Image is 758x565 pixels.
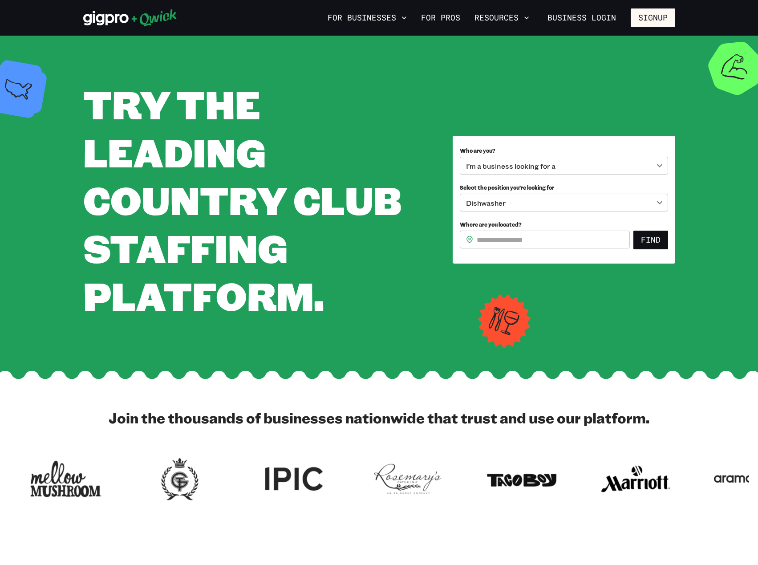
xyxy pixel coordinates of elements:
h2: Join the thousands of businesses nationwide that trust and use our platform. [83,409,675,427]
span: TRY THE LEADING COUNTRY CLUB STAFFING PLATFORM. [83,78,401,321]
button: For Businesses [324,10,410,25]
div: I’m a business looking for a [460,157,668,175]
a: For Pros [418,10,464,25]
button: Resources [471,10,533,25]
button: Find [633,231,668,249]
img: Logo for Marriott [600,455,671,503]
a: Business Login [540,8,624,27]
img: Logo for Mellow Mushroom [30,455,101,503]
span: Select the position you’re looking for [460,184,554,191]
img: Logo for Rosemary's Catering [372,455,443,503]
img: Logo for Taco Boy [486,455,557,503]
button: Signup [631,8,675,27]
span: Who are you? [460,147,495,154]
span: Where are you located? [460,221,522,228]
img: Logo for Georgian Terrace [144,455,215,503]
div: Dishwasher [460,194,668,211]
img: Logo for IPIC [258,455,329,503]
